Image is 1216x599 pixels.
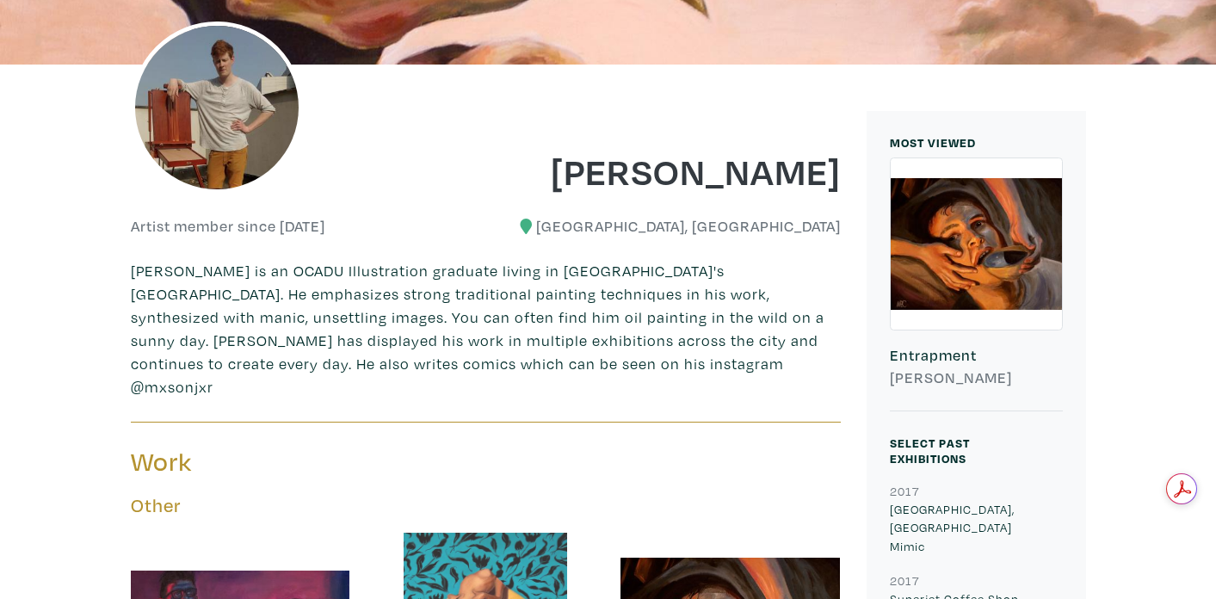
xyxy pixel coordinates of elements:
h6: Entrapment [890,346,1063,365]
small: MOST VIEWED [890,134,976,151]
h6: [PERSON_NAME] [890,368,1063,387]
a: Entrapment [PERSON_NAME] [890,157,1063,411]
small: Select Past Exhibitions [890,435,970,466]
h1: [PERSON_NAME] [498,147,841,194]
p: [PERSON_NAME] is an OCADU Illustration graduate living in [GEOGRAPHIC_DATA]'s [GEOGRAPHIC_DATA]. ... [131,259,841,398]
p: [GEOGRAPHIC_DATA], [GEOGRAPHIC_DATA] Mimic [890,500,1063,556]
h3: Work [131,446,473,479]
h6: Artist member since [DATE] [131,217,325,236]
img: phpThumb.php [131,22,303,194]
small: 2017 [890,572,919,589]
h6: [GEOGRAPHIC_DATA], [GEOGRAPHIC_DATA] [498,217,841,236]
small: 2017 [890,483,919,499]
h5: Other [131,494,841,517]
